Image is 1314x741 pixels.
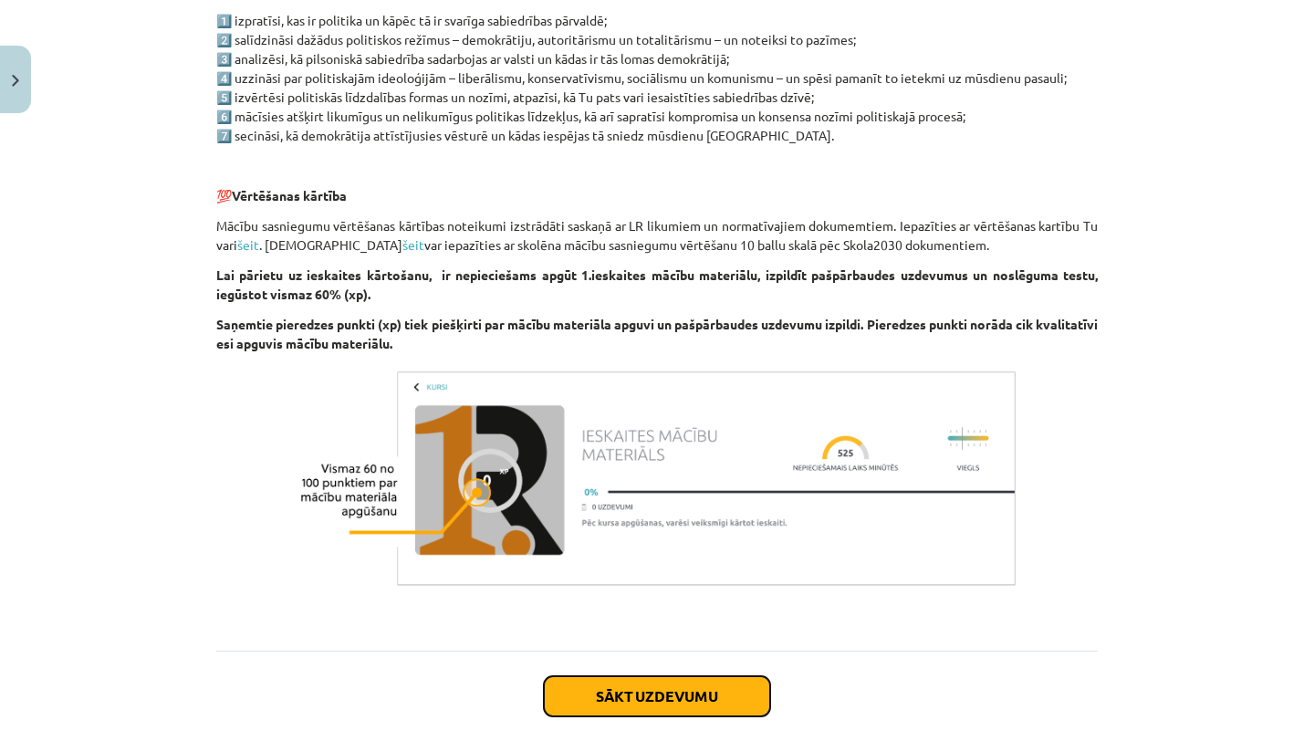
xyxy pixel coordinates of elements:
img: icon-close-lesson-0947bae3869378f0d4975bcd49f059093ad1ed9edebbc8119c70593378902aed.svg [12,75,19,87]
button: Sākt uzdevumu [544,676,770,716]
strong: Saņemtie pieredzes punkti (xp) tiek piešķirti par mācību materiāla apguvi un pašpārbaudes uzdevum... [216,316,1098,351]
p: 1️⃣ izpratīsi, kas ir politika un kāpēc tā ir svarīga sabiedrības pārvaldē; 2️⃣ salīdzināsi dažād... [216,11,1098,145]
p: 💯 [216,186,1098,205]
strong: Lai pārietu uz ieskaites kārtošanu, ir nepieciešams apgūt 1.ieskaites mācību materiālu, izpildīt ... [216,266,1098,302]
p: Mācību sasniegumu vērtēšanas kārtības noteikumi izstrādāti saskaņā ar LR likumiem un normatīvajie... [216,216,1098,255]
strong: Vērtēšanas kārtība [232,187,347,204]
a: šeit [402,236,424,253]
a: šeit [237,236,259,253]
